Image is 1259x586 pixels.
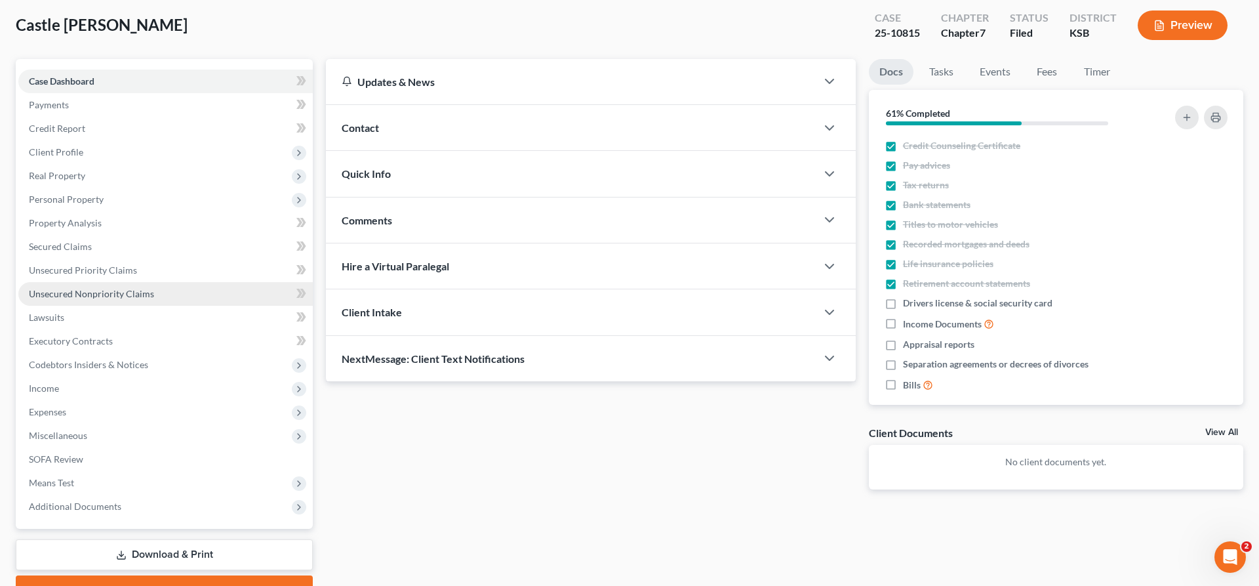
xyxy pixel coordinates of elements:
[29,146,83,157] span: Client Profile
[29,359,148,370] span: Codebtors Insiders & Notices
[903,358,1089,371] span: Separation agreements or decrees of divorces
[1069,26,1117,41] div: KSB
[18,235,313,259] a: Secured Claims
[29,383,59,394] span: Income
[1214,541,1246,573] iframe: Intercom live chat
[903,257,993,270] span: Life insurance policies
[869,426,953,440] div: Client Documents
[941,10,989,26] div: Chapter
[903,297,1052,310] span: Drivers license & social security card
[342,121,379,134] span: Contact
[1010,26,1049,41] div: Filed
[886,108,950,119] strong: 61% Completed
[1026,59,1068,85] a: Fees
[29,75,94,87] span: Case Dashboard
[342,352,525,365] span: NextMessage: Client Text Notifications
[1073,59,1121,85] a: Timer
[18,448,313,471] a: SOFA Review
[18,329,313,353] a: Executory Contracts
[29,99,69,110] span: Payments
[29,406,66,417] span: Expenses
[29,288,154,299] span: Unsecured Nonpriority Claims
[1205,428,1238,437] a: View All
[16,15,188,34] span: Castle [PERSON_NAME]
[1010,10,1049,26] div: Status
[869,59,913,85] a: Docs
[980,26,986,39] span: 7
[1069,10,1117,26] div: District
[16,539,313,570] a: Download & Print
[903,159,950,172] span: Pay advices
[18,211,313,235] a: Property Analysis
[969,59,1021,85] a: Events
[29,312,64,323] span: Lawsuits
[18,282,313,306] a: Unsecured Nonpriority Claims
[903,139,1020,152] span: Credit Counseling Certificate
[29,264,137,276] span: Unsecured Priority Claims
[342,214,392,226] span: Comments
[29,335,113,346] span: Executory Contracts
[29,501,121,512] span: Additional Documents
[29,170,85,181] span: Real Property
[29,217,102,228] span: Property Analysis
[29,430,87,441] span: Miscellaneous
[903,238,1029,251] span: Recorded mortgages and deeds
[903,178,949,192] span: Tax returns
[18,117,313,140] a: Credit Report
[29,453,83,465] span: SOFA Review
[29,241,92,252] span: Secured Claims
[1241,541,1252,552] span: 2
[903,198,970,211] span: Bank statements
[18,93,313,117] a: Payments
[875,26,920,41] div: 25-10815
[903,338,974,351] span: Appraisal reports
[18,70,313,93] a: Case Dashboard
[903,318,982,331] span: Income Documents
[29,123,85,134] span: Credit Report
[1138,10,1228,40] button: Preview
[18,306,313,329] a: Lawsuits
[29,477,74,488] span: Means Test
[941,26,989,41] div: Chapter
[342,260,449,272] span: Hire a Virtual Paralegal
[342,75,801,89] div: Updates & News
[342,167,391,180] span: Quick Info
[18,259,313,282] a: Unsecured Priority Claims
[875,10,920,26] div: Case
[342,306,402,318] span: Client Intake
[903,218,998,231] span: Titles to motor vehicles
[903,379,921,392] span: Bills
[919,59,964,85] a: Tasks
[879,455,1233,469] p: No client documents yet.
[29,194,104,205] span: Personal Property
[903,277,1030,290] span: Retirement account statements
